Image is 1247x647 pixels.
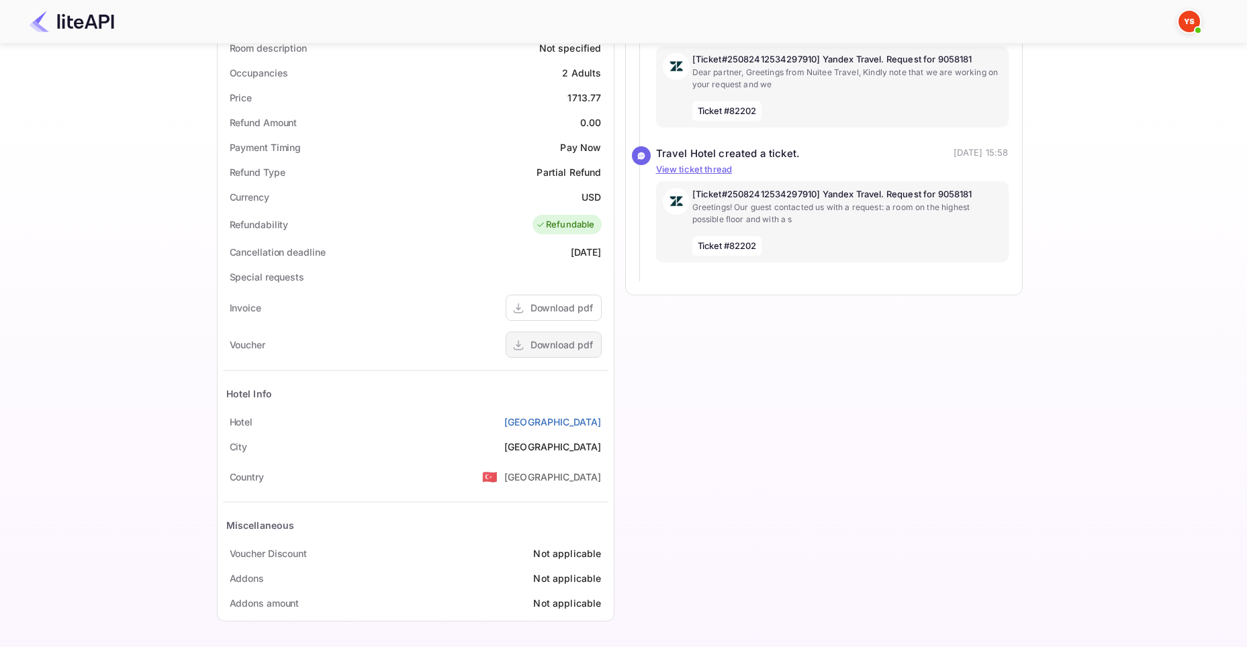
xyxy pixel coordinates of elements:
img: LiteAPI Logo [30,11,114,32]
div: Miscellaneous [226,518,295,532]
span: United States [482,464,498,489]
p: Greetings! Our guest contacted us with a request: a room on the highest possible floor and with a s [692,201,1002,226]
div: Voucher Discount [230,546,307,560]
div: Download pdf [530,301,593,315]
div: Special requests [230,270,304,284]
div: Travel Hotel created a ticket. [656,146,800,162]
div: Not applicable [533,596,601,610]
div: [GEOGRAPHIC_DATA] [504,470,602,484]
p: View ticket thread [656,163,1009,177]
div: Country [230,470,264,484]
div: Refundable [536,218,595,232]
div: Addons amount [230,596,299,610]
div: Currency [230,190,269,204]
div: Payment Timing [230,140,302,154]
div: Pay Now [560,140,601,154]
img: Yandex Support [1179,11,1200,32]
p: [Ticket#25082412534297910] Yandex Travel. Request for 9058181 [692,188,1002,201]
div: Refundability [230,217,289,232]
a: [GEOGRAPHIC_DATA] [504,415,602,429]
div: City [230,440,248,454]
div: 0.00 [580,115,602,130]
div: [GEOGRAPHIC_DATA] [504,440,602,454]
div: Addons [230,571,264,585]
div: 1713.77 [567,91,601,105]
span: Ticket #82202 [692,101,762,121]
div: [DATE] [571,245,602,259]
p: [DATE] 15:58 [954,146,1009,162]
div: 2 Adults [562,66,601,80]
p: Dear partner, Greetings from Nuitee Travel, Kindly note that we are working on your request and we [692,66,1002,91]
div: Invoice [230,301,261,315]
div: Hotel [230,415,253,429]
div: Voucher [230,338,265,352]
div: Refund Type [230,165,285,179]
div: Refund Amount [230,115,297,130]
div: Price [230,91,252,105]
div: Occupancies [230,66,288,80]
div: Partial Refund [537,165,601,179]
div: Not specified [539,41,602,55]
div: USD [582,190,601,204]
span: Ticket #82202 [692,236,762,256]
img: AwvSTEc2VUhQAAAAAElFTkSuQmCC [663,188,690,215]
p: [Ticket#25082412534297910] Yandex Travel. Request for 9058181 [692,53,1002,66]
div: Cancellation deadline [230,245,326,259]
img: AwvSTEc2VUhQAAAAAElFTkSuQmCC [663,53,690,80]
div: Not applicable [533,546,601,560]
div: Room description [230,41,307,55]
div: Not applicable [533,571,601,585]
div: Hotel Info [226,387,273,401]
div: Download pdf [530,338,593,352]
